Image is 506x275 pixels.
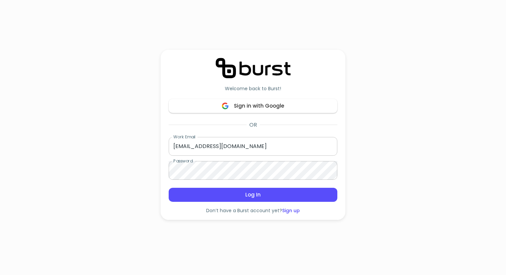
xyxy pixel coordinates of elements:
p: Don’t have a Burst account yet? [206,207,300,215]
button: Log In [169,188,337,202]
p: OR [249,121,257,129]
img: Logo [216,58,291,79]
span: Sign in with Google [176,102,330,110]
button: GoogleSign in with Google [169,99,337,113]
img: Google [222,103,229,109]
a: Sign up [282,207,300,214]
span: Log In [176,190,330,199]
p: Welcome back to Burst! [225,85,281,92]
